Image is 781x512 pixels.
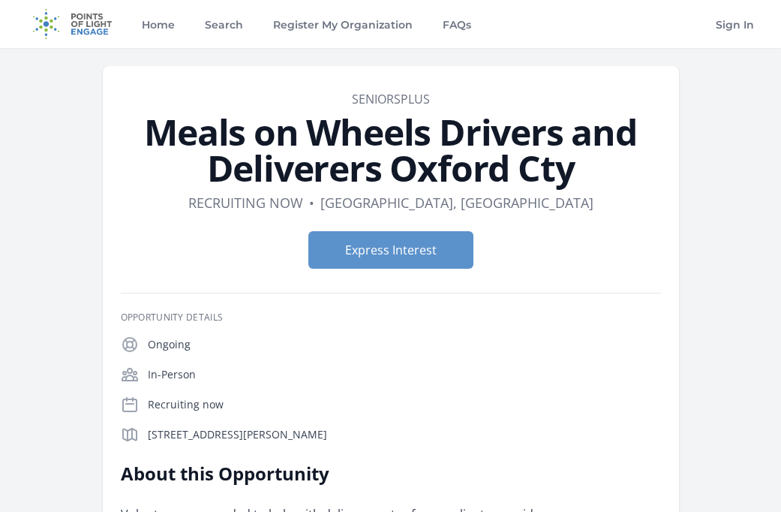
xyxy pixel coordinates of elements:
p: In-Person [148,367,661,382]
h1: Meals on Wheels Drivers and Deliverers Oxford Cty [121,114,661,186]
dd: [GEOGRAPHIC_DATA], [GEOGRAPHIC_DATA] [320,192,593,213]
h2: About this Opportunity [121,462,560,486]
p: Recruiting now [148,397,661,412]
h3: Opportunity Details [121,312,661,324]
dd: Recruiting now [188,192,303,213]
p: Ongoing [148,337,661,352]
button: Express Interest [308,231,473,269]
p: [STREET_ADDRESS][PERSON_NAME] [148,427,661,442]
div: • [309,192,314,213]
a: Seniorsplus [352,91,430,107]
